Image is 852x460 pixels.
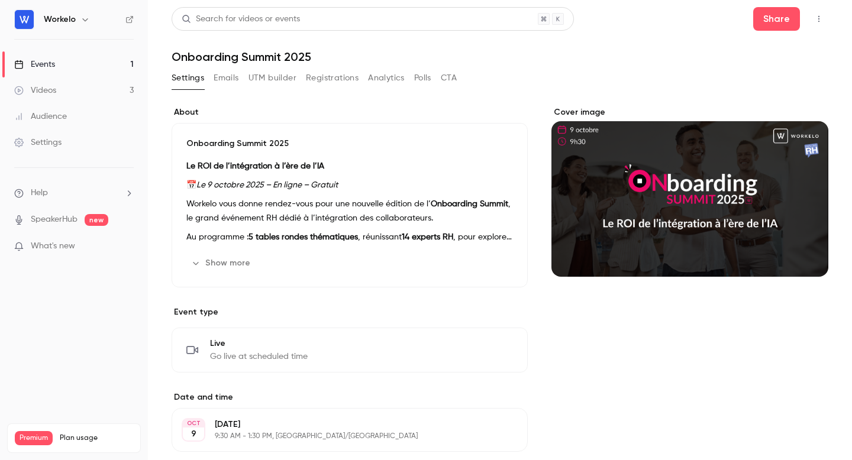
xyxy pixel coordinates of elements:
[14,187,134,199] li: help-dropdown-opener
[15,431,53,445] span: Premium
[248,233,358,241] strong: 5 tables rondes thématiques
[248,69,296,88] button: UTM builder
[186,178,513,192] p: 📅
[172,106,528,118] label: About
[551,106,828,118] label: Cover image
[186,138,513,150] p: Onboarding Summit 2025
[172,69,204,88] button: Settings
[186,254,257,273] button: Show more
[44,14,76,25] h6: Workelo
[14,111,67,122] div: Audience
[431,200,508,208] strong: Onboarding Summit
[196,181,338,189] em: Le 9 octobre 2025 – En ligne – Gratuit
[306,69,359,88] button: Registrations
[368,69,405,88] button: Analytics
[85,214,108,226] span: new
[210,338,308,349] span: Live
[183,419,204,427] div: OCT
[186,162,324,170] strong: Le ROI de l’intégration à l’ère de l’IA
[31,187,48,199] span: Help
[31,213,78,226] a: SpeakerHub
[551,106,828,277] section: Cover image
[186,230,513,244] p: Au programme : , réunissant , pour explorer les nouvelles pratiques d’onboarding à l’ère de l’IA,...
[14,59,55,70] div: Events
[172,391,528,403] label: Date and time
[15,10,34,29] img: Workelo
[402,233,453,241] strong: 14 experts RH
[441,69,457,88] button: CTA
[414,69,431,88] button: Polls
[31,240,75,252] span: What's new
[172,50,828,64] h1: Onboarding Summit 2025
[753,7,800,31] button: Share
[215,432,465,441] p: 9:30 AM - 1:30 PM, [GEOGRAPHIC_DATA]/[GEOGRAPHIC_DATA]
[191,428,196,440] p: 9
[186,197,513,225] p: Workelo vous donne rendez-vous pour une nouvelle édition de l’ , le grand événement RH dédié à l’...
[215,419,465,430] p: [DATE]
[182,13,300,25] div: Search for videos or events
[60,433,133,443] span: Plan usage
[14,85,56,96] div: Videos
[214,69,238,88] button: Emails
[14,137,62,148] div: Settings
[210,351,308,362] span: Go live at scheduled time
[172,306,528,318] p: Event type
